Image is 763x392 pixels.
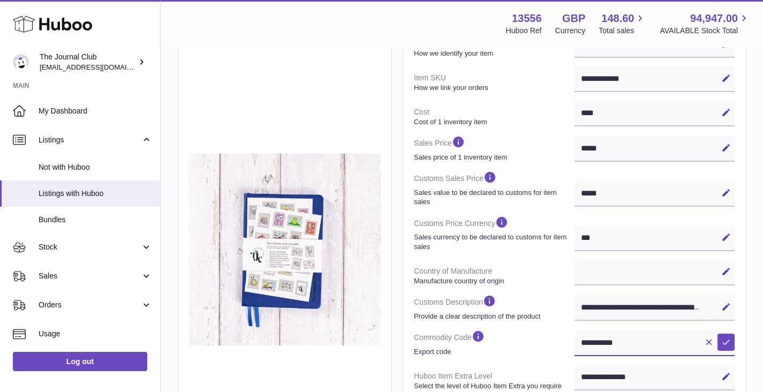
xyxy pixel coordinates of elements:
[506,26,542,36] div: Huboo Ref
[40,52,136,72] div: The Journal Club
[512,11,542,26] strong: 13556
[599,11,646,36] a: 148.60 Total sales
[39,271,141,281] span: Sales
[13,54,29,70] img: hello@thejournalclub.co.uk
[562,11,585,26] strong: GBP
[39,135,141,145] span: Listings
[39,215,152,225] span: Bundles
[414,69,575,96] dt: Item SKU
[39,162,152,172] span: Not with Huboo
[414,131,575,166] dt: Sales Price
[39,189,152,199] span: Listings with Huboo
[414,232,572,251] strong: Sales currency to be declared to customs for item sales
[414,166,575,210] dt: Customs Sales Price
[660,26,750,36] span: AVAILABLE Stock Total
[39,300,141,310] span: Orders
[414,153,572,162] strong: Sales price of 1 inventory item
[13,352,147,371] a: Log out
[414,312,572,321] strong: Provide a clear description of the product
[601,11,634,26] span: 148.60
[39,242,141,252] span: Stock
[414,83,572,93] strong: How we link your orders
[599,26,646,36] span: Total sales
[414,211,575,255] dt: Customs Price Currency
[690,11,738,26] span: 94,947.00
[39,329,152,339] span: Usage
[40,63,157,71] span: [EMAIL_ADDRESS][DOMAIN_NAME]
[414,381,572,391] strong: Select the level of Huboo Item Extra you require
[414,347,572,357] strong: Export code
[414,276,572,286] strong: Manufacture country of origin
[414,325,575,360] dt: Commodity Code
[660,11,750,36] a: 94,947.00 AVAILABLE Stock Total
[414,34,575,62] dt: Identifier
[414,188,572,207] strong: Sales value to be declared to customs for item sales
[414,103,575,131] dt: Cost
[414,49,572,58] strong: How we identify your item
[189,154,381,345] img: 1756387128.jpeg
[414,117,572,127] strong: Cost of 1 inventory item
[39,106,152,116] span: My Dashboard
[414,290,575,325] dt: Customs Description
[555,26,586,36] div: Currency
[414,262,575,290] dt: Country of Manufacture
